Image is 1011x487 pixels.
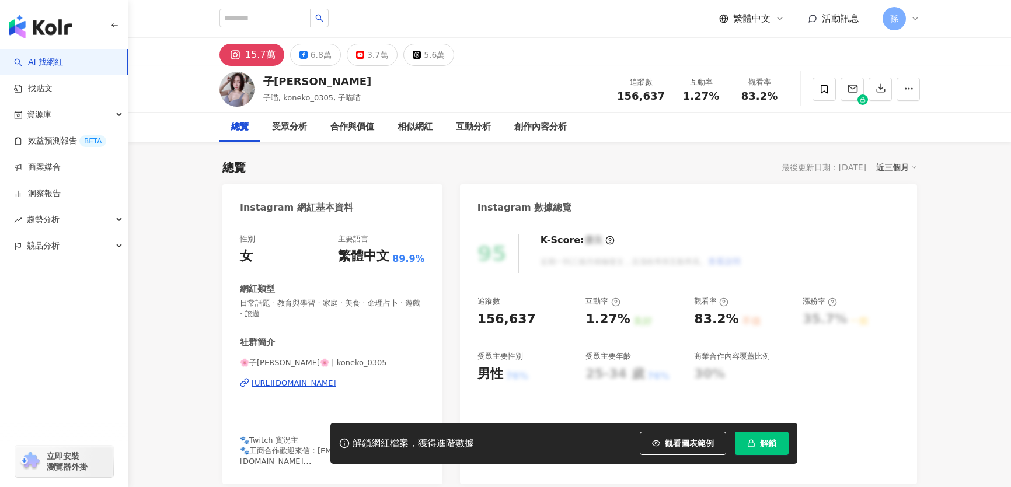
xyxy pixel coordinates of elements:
[741,90,778,102] span: 83.2%
[219,72,255,107] img: KOL Avatar
[27,233,60,259] span: 競品分析
[15,446,113,477] a: chrome extension立即安裝 瀏覽器外掛
[477,310,536,328] div: 156,637
[585,351,631,362] div: 受眾主要年齡
[47,451,88,472] span: 立即安裝 瀏覽器外掛
[367,47,388,63] div: 3.7萬
[240,247,253,265] div: 女
[252,378,336,388] div: [URL][DOMAIN_NAME]
[683,90,719,102] span: 1.27%
[737,76,782,88] div: 觀看率
[477,365,503,383] div: 男性
[330,120,374,134] div: 合作與價值
[240,234,255,244] div: 性別
[240,283,275,295] div: 網紅類型
[876,160,917,175] div: 近三個月
[27,206,60,233] span: 趨勢分析
[585,310,630,328] div: 1.27%
[245,47,276,63] div: 15.7萬
[782,163,866,172] div: 最後更新日期：[DATE]
[398,120,433,134] div: 相似網紅
[311,47,332,63] div: 6.8萬
[240,378,425,388] a: [URL][DOMAIN_NAME]
[240,201,353,214] div: Instagram 網紅基本資料
[14,83,53,94] a: 找貼文
[315,14,323,22] span: search
[231,120,249,134] div: 總覽
[803,296,837,307] div: 漲粉率
[14,188,61,199] a: 洞察報告
[541,234,615,247] div: K-Score :
[694,296,728,307] div: 觀看率
[14,162,61,173] a: 商案媒合
[27,101,51,128] span: 資源庫
[424,47,445,63] div: 5.6萬
[219,44,284,66] button: 15.7萬
[665,439,714,448] span: 觀看圖表範例
[822,13,859,24] span: 活動訊息
[477,296,500,307] div: 追蹤數
[338,234,368,244] div: 主要語言
[617,76,665,88] div: 追蹤數
[222,159,246,176] div: 總覽
[14,57,63,68] a: searchAI 找網紅
[347,44,398,66] button: 3.7萬
[760,439,776,448] span: 解鎖
[890,12,898,25] span: 孫
[14,216,22,224] span: rise
[240,298,425,319] span: 日常話題 · 教育與學習 · 家庭 · 美食 · 命理占卜 · 遊戲 · 旅遊
[640,432,726,455] button: 觀看圖表範例
[263,93,361,102] span: 子喵, koneko_0305, 子喵喵
[477,201,572,214] div: Instagram 數據總覽
[353,437,474,450] div: 解鎖網紅檔案，獲得進階數據
[456,120,491,134] div: 互動分析
[19,452,41,471] img: chrome extension
[263,74,371,89] div: 子[PERSON_NAME]
[403,44,454,66] button: 5.6萬
[14,135,106,147] a: 效益預測報告BETA
[240,358,425,368] span: 🌸子[PERSON_NAME]🌸 | koneko_0305
[694,310,738,328] div: 83.2%
[733,12,771,25] span: 繁體中文
[290,44,341,66] button: 6.8萬
[240,337,275,349] div: 社群簡介
[694,351,770,362] div: 商業合作內容覆蓋比例
[617,90,665,102] span: 156,637
[9,15,72,38] img: logo
[272,120,307,134] div: 受眾分析
[338,247,389,265] div: 繁體中文
[392,253,425,265] span: 89.9%
[679,76,723,88] div: 互動率
[477,351,523,362] div: 受眾主要性別
[514,120,567,134] div: 創作內容分析
[585,296,620,307] div: 互動率
[735,432,789,455] button: 解鎖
